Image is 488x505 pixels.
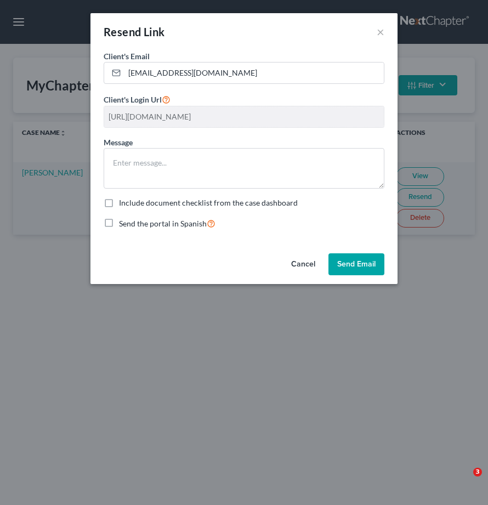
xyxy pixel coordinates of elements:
iframe: Intercom live chat [451,468,477,494]
label: Message [104,137,133,148]
button: Cancel [282,253,324,275]
label: Include document checklist from the case dashboard [119,197,298,208]
span: 3 [473,468,482,476]
div: Resend Link [104,24,164,39]
button: × [377,25,384,38]
button: Send Email [328,253,384,275]
label: Client's Login Url [104,93,171,106]
span: Client's Email [104,52,150,61]
input: Enter email... [124,63,384,83]
span: Send the portal in Spanish [119,219,207,228]
input: -- [104,106,384,127]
